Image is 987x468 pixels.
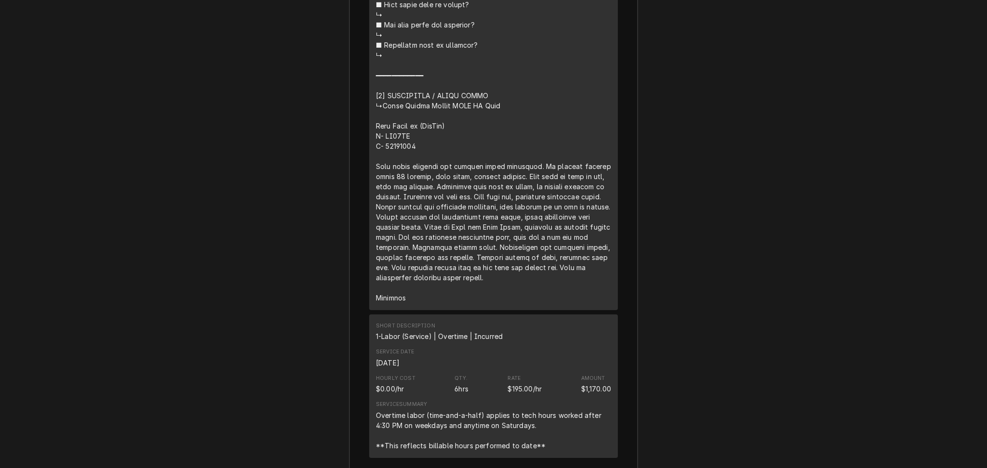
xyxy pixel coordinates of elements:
[454,384,468,394] div: Quantity
[369,314,618,458] div: Line Item
[376,384,404,394] div: Cost
[454,375,467,382] div: Qty.
[581,375,611,394] div: Amount
[581,384,611,394] div: Amount
[507,375,520,382] div: Rate
[507,375,542,394] div: Price
[376,331,503,341] div: Short Description
[376,401,427,408] div: Service Summary
[376,375,415,394] div: Cost
[376,358,400,368] div: Service Date
[454,375,468,394] div: Quantity
[376,410,611,451] div: Overtime labor (time-and-a-half) applies to tech hours worked after 4:30 PM on weekdays and anyti...
[376,322,435,330] div: Short Description
[376,322,503,341] div: Short Description
[376,348,414,356] div: Service Date
[507,384,542,394] div: Price
[581,375,605,382] div: Amount
[376,375,415,382] div: Hourly Cost
[376,348,414,367] div: Service Date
